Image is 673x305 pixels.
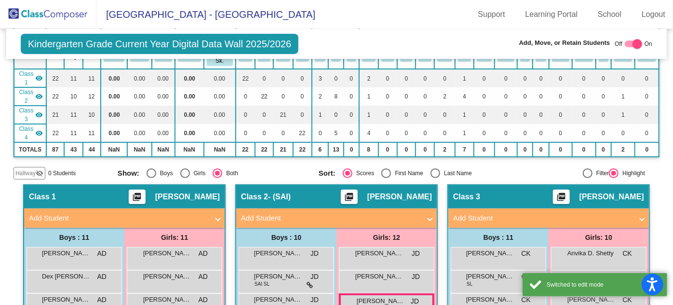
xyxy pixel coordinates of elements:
[64,69,83,87] td: 11
[64,142,83,157] td: 43
[453,192,480,202] span: Class 3
[344,142,359,157] td: 0
[36,169,43,177] mat-icon: visibility_off
[236,69,255,87] td: 22
[549,124,572,142] td: 0
[611,69,635,87] td: 0
[42,272,90,281] span: Dex [PERSON_NAME]
[35,93,43,100] mat-icon: visibility
[495,69,517,87] td: 0
[455,124,473,142] td: 1
[46,69,64,87] td: 22
[83,124,101,142] td: 11
[466,272,514,281] span: [PERSON_NAME] [PERSON_NAME]
[35,129,43,137] mat-icon: visibility
[355,249,404,258] span: [PERSON_NAME] El-[PERSON_NAME]
[101,142,128,157] td: NaN
[83,106,101,124] td: 10
[273,69,293,87] td: 0
[397,124,416,142] td: 0
[310,295,319,305] span: JD
[455,106,473,124] td: 1
[255,106,273,124] td: 0
[572,87,596,106] td: 0
[222,169,238,178] div: Both
[611,142,635,157] td: 2
[572,69,596,87] td: 0
[448,208,649,228] mat-expansion-panel-header: Add Student
[97,249,107,259] span: AD
[83,87,101,106] td: 12
[21,34,298,54] span: Kindergarten Grade Current Year Digital Data Wall 2025/2026
[467,280,472,288] span: SL
[397,142,416,157] td: 0
[434,87,455,106] td: 2
[378,124,397,142] td: 0
[412,249,420,259] span: JD
[46,106,64,124] td: 21
[175,124,204,142] td: 0.00
[549,142,572,157] td: 0
[236,87,255,106] td: 0
[635,106,659,124] td: 0
[124,228,225,247] div: Girls: 11
[64,124,83,142] td: 11
[204,87,236,106] td: 0.00
[495,142,517,157] td: 0
[434,69,455,87] td: 0
[35,111,43,119] mat-icon: visibility
[344,106,359,124] td: 0
[97,272,107,282] span: AD
[635,124,659,142] td: 0
[518,7,586,22] a: Learning Portal
[623,249,632,259] span: CK
[378,106,397,124] td: 0
[310,249,319,259] span: JD
[204,106,236,124] td: 0.00
[312,142,328,157] td: 6
[143,272,191,281] span: [PERSON_NAME]
[14,106,46,124] td: Courtney Krueger - No Class Name
[596,69,611,87] td: 0
[635,142,659,157] td: 0
[156,169,173,178] div: Boys
[293,124,312,142] td: 22
[533,142,549,157] td: 0
[29,192,56,202] span: Class 1
[567,249,616,258] span: Anvika D. Shetty
[567,295,616,305] span: [PERSON_NAME]
[434,124,455,142] td: 0
[101,87,128,106] td: 0.00
[42,249,90,258] span: [PERSON_NAME]
[352,169,374,178] div: Scores
[293,142,312,157] td: 22
[175,106,204,124] td: 0.00
[204,142,236,157] td: NaN
[519,38,610,48] span: Add, Move, or Retain Students
[495,87,517,106] td: 0
[533,69,549,87] td: 0
[619,169,645,178] div: Highlight
[623,272,632,282] span: CK
[623,295,632,305] span: CK
[199,272,208,282] span: AD
[293,87,312,106] td: 0
[46,142,64,157] td: 87
[533,106,549,124] td: 0
[572,106,596,124] td: 0
[355,272,404,281] span: [PERSON_NAME]
[83,142,101,157] td: 44
[455,142,473,157] td: 7
[344,69,359,87] td: 0
[328,124,344,142] td: 5
[101,106,128,124] td: 0.00
[336,228,437,247] div: Girls: 12
[152,69,175,87] td: 0.00
[517,69,533,87] td: 0
[378,87,397,106] td: 0
[236,106,255,124] td: 0
[517,87,533,106] td: 0
[592,169,609,178] div: Filter
[255,142,273,157] td: 22
[83,69,101,87] td: 11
